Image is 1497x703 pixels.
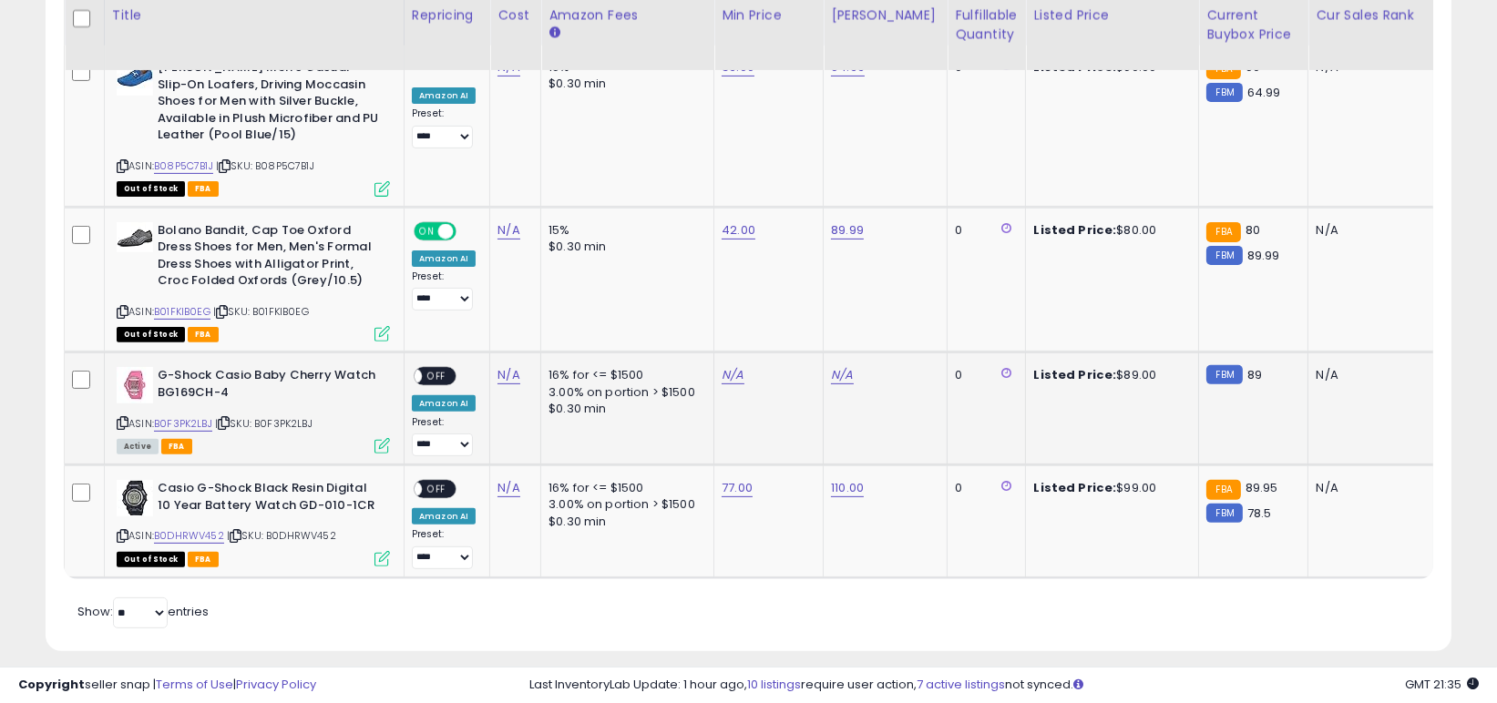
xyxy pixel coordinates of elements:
div: ASIN: [117,480,390,565]
b: Bolano Bandit, Cap Toe Oxford Dress Shoes for Men, Men's Formal Dress Shoes with Alligator Print,... [158,222,379,294]
img: 41wNVArGJcL._SL40_.jpg [117,59,153,96]
div: Last InventoryLab Update: 1 hour ago, require user action, not synced. [529,677,1479,694]
b: Listed Price: [1033,221,1116,239]
div: Amazon AI [412,87,476,104]
img: 41RwbwjaA6L._SL40_.jpg [117,222,153,252]
a: 10 listings [747,676,801,693]
b: Listed Price: [1033,366,1116,383]
div: 3.00% on portion > $1500 [549,384,700,401]
span: Show: entries [77,603,209,620]
span: 2025-08-13 21:35 GMT [1405,676,1479,693]
span: ON [415,223,438,239]
div: Fulfillable Quantity [955,5,1018,44]
div: N/A [1316,222,1494,239]
img: 41VkltsFZtL._SL40_.jpg [117,480,153,516]
div: $80.00 [1033,222,1184,239]
div: Title [112,5,396,25]
a: B01FKIB0EG [154,304,210,320]
i: Click here to read more about un-synced listings. [1073,678,1083,690]
a: B08P5C7B1J [154,158,213,174]
div: 0 [955,367,1011,383]
span: 89 [1247,366,1262,383]
div: Preset: [412,270,476,311]
div: 3.00% on portion > $1500 [549,496,700,513]
span: FBA [161,439,192,454]
div: 16% for <= $1500 [549,367,700,383]
span: 89.99 [1247,247,1280,264]
a: B0F3PK2LBJ [154,416,212,432]
span: All listings that are currently out of stock and unavailable for purchase on Amazon [117,327,185,342]
b: Listed Price: [1033,479,1116,496]
small: FBM [1206,83,1242,102]
div: Preset: [412,416,476,457]
div: Amazon AI [412,395,476,412]
div: $99.00 [1033,480,1184,496]
div: 16% for <= $1500 [549,480,700,496]
img: 41+GDuJphTL._SL40_.jpg [117,367,153,403]
a: Privacy Policy [236,676,316,693]
small: FBA [1206,480,1240,500]
small: Amazon Fees. [549,25,559,41]
a: N/A [497,366,519,384]
small: FBM [1206,246,1242,265]
span: FBA [188,327,219,342]
span: | SKU: B08P5C7B1J [216,158,314,173]
a: N/A [722,366,743,384]
a: Terms of Use [156,676,233,693]
div: Min Price [722,5,815,25]
span: 80 [1246,221,1260,239]
div: $89.00 [1033,367,1184,383]
a: 110.00 [831,479,864,497]
a: 77.00 [722,479,753,497]
a: N/A [831,366,853,384]
div: Current Buybox Price [1206,5,1300,44]
span: OFF [422,482,451,497]
div: N/A [1316,480,1494,496]
div: ASIN: [117,367,390,452]
a: N/A [497,221,519,239]
div: Amazon AI [412,508,476,525]
span: | SKU: B0DHRWV452 [227,528,336,543]
small: FBA [1206,222,1240,242]
small: FBM [1206,504,1242,523]
b: G-Shock Casio Baby Cherry Watch BG169CH-4 [158,367,379,405]
a: 89.99 [831,221,864,239]
span: 89.95 [1246,479,1278,496]
span: 78.5 [1247,504,1272,522]
div: ASIN: [117,59,390,194]
div: 0 [955,222,1011,239]
span: | SKU: B01FKIB0EG [213,304,309,319]
span: OFF [422,369,451,384]
div: 15% [549,222,700,239]
span: All listings that are currently out of stock and unavailable for purchase on Amazon [117,181,185,197]
span: FBA [188,181,219,197]
div: [PERSON_NAME] [831,5,939,25]
div: Repricing [412,5,482,25]
div: Amazon Fees [549,5,706,25]
div: $0.30 min [549,239,700,255]
strong: Copyright [18,676,85,693]
b: [PERSON_NAME] Men's Casual Slip-On Loafers, Driving Moccasin Shoes for Men with Silver Buckle, Av... [158,59,379,148]
small: FBM [1206,365,1242,384]
div: ASIN: [117,222,390,341]
span: 64.99 [1247,84,1281,101]
span: FBA [188,552,219,567]
a: B0DHRWV452 [154,528,224,544]
div: Listed Price [1033,5,1191,25]
div: Cost [497,5,533,25]
div: Amazon AI [412,250,476,267]
div: 0 [955,480,1011,496]
span: OFF [454,223,483,239]
div: $0.30 min [549,401,700,417]
span: | SKU: B0F3PK2LBJ [215,416,313,431]
a: N/A [497,479,519,497]
a: 42.00 [722,221,755,239]
div: Preset: [412,107,476,148]
span: All listings that are currently out of stock and unavailable for purchase on Amazon [117,552,185,567]
a: 7 active listings [917,676,1005,693]
div: N/A [1316,367,1494,383]
div: $0.30 min [549,76,700,92]
b: Casio G-Shock Black Resin Digital 10 Year Battery Watch GD-010-1CR [158,480,379,518]
span: All listings currently available for purchase on Amazon [117,439,159,454]
div: Preset: [412,528,476,569]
